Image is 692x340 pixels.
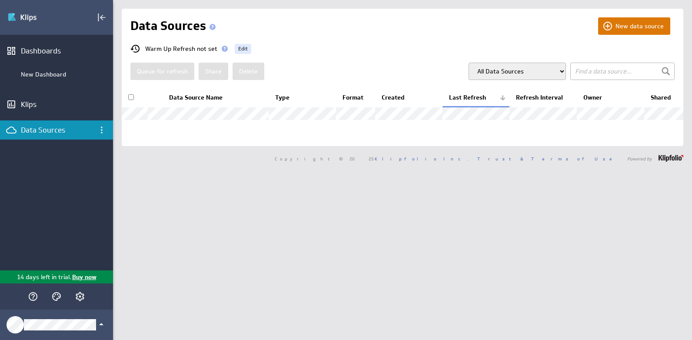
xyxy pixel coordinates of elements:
span: Copyright © 2025 [275,157,468,161]
div: Data Sources menu [94,123,109,137]
th: Owner [577,89,644,107]
div: Help [26,289,40,304]
img: logo-footer.png [659,155,683,162]
th: Format [336,89,375,107]
th: Shared [644,89,683,107]
svg: Account and settings [75,291,85,302]
span: Powered by [627,157,652,161]
div: Dashboards [21,46,92,56]
a: Trust & Terms of Use [477,156,618,162]
th: Type [269,89,336,107]
span: Warm Up Refresh not set [145,46,217,52]
button: New data source [598,17,670,35]
a: Klipfolio Inc. [375,156,468,162]
button: Queue for refresh [130,63,194,80]
div: Themes [49,289,64,304]
img: Klipfolio klips logo [7,10,68,24]
h1: Data Sources [130,17,219,35]
span: Edit [238,43,248,54]
div: Collapse [94,10,109,25]
div: Account and settings [73,289,87,304]
div: New Dashboard [21,70,109,78]
input: Find a data source... [570,63,675,80]
th: Last Refresh [442,89,510,107]
div: Go to Dashboards [7,10,68,24]
button: Share [199,63,228,80]
th: Data Source Name [163,89,269,107]
div: Data Sources [21,125,92,135]
div: Klips [21,100,92,109]
p: 14 days left in trial. [17,273,71,282]
button: Edit [235,44,251,54]
th: Created [375,89,442,107]
p: Buy now [71,273,96,282]
button: Delete [233,63,264,80]
svg: Themes [51,291,62,302]
th: Refresh Interval [509,89,577,107]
